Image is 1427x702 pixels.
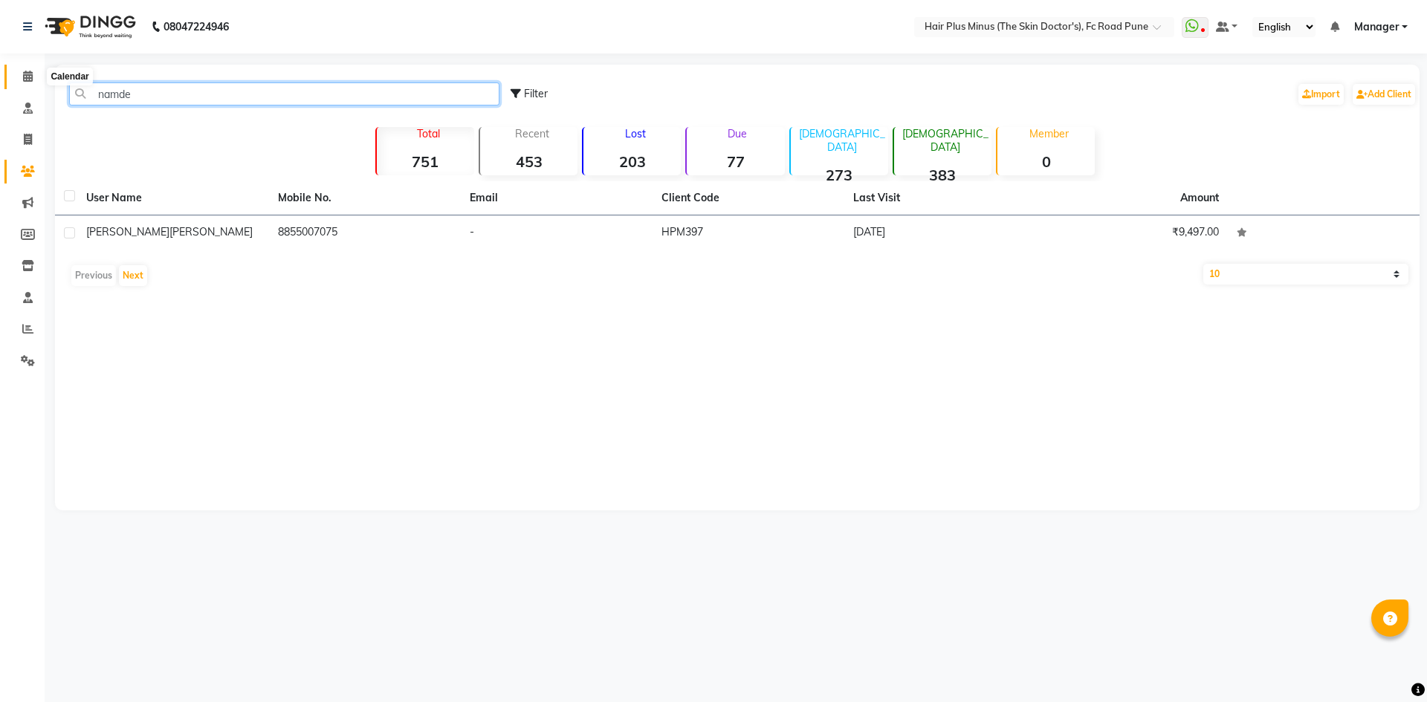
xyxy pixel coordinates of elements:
p: Total [383,127,474,140]
td: 8855007075 [269,215,461,252]
span: [PERSON_NAME] [169,225,253,238]
td: ₹9,497.00 [1036,215,1228,252]
th: Client Code [653,181,844,215]
span: Filter [524,87,548,100]
b: 08047224946 [164,6,229,48]
th: Mobile No. [269,181,461,215]
img: logo [38,6,140,48]
div: Calendar [47,68,92,85]
p: [DEMOGRAPHIC_DATA] [900,127,991,154]
td: HPM397 [653,215,844,252]
p: Member [1003,127,1095,140]
th: User Name [77,181,269,215]
span: [PERSON_NAME] [86,225,169,238]
td: [DATE] [844,215,1036,252]
p: Due [690,127,784,140]
span: Manager [1354,19,1399,35]
strong: 0 [997,152,1095,171]
strong: 751 [377,152,474,171]
strong: 383 [894,166,991,184]
th: Email [461,181,653,215]
strong: 453 [480,152,577,171]
p: Lost [589,127,681,140]
th: Last Visit [844,181,1036,215]
a: Import [1298,84,1344,105]
th: Amount [1171,181,1228,215]
strong: 273 [791,166,888,184]
p: Recent [486,127,577,140]
td: - [461,215,653,252]
strong: 77 [687,152,784,171]
strong: 203 [583,152,681,171]
a: Add Client [1353,84,1415,105]
p: [DEMOGRAPHIC_DATA] [797,127,888,154]
input: Search by Name/Mobile/Email/Code [69,82,499,105]
button: Next [119,265,147,286]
